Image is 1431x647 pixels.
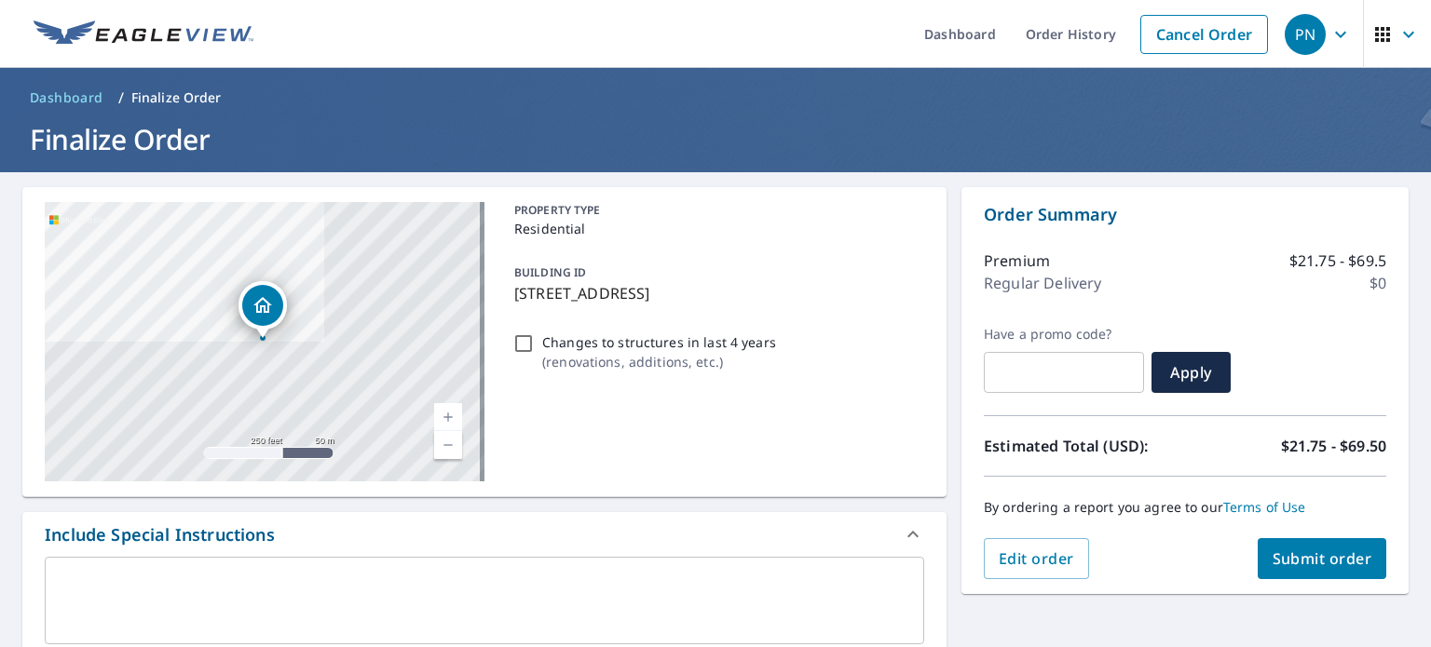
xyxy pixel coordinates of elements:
p: Finalize Order [131,88,222,107]
p: BUILDING ID [514,264,586,280]
li: / [118,87,124,109]
p: Order Summary [984,202,1386,227]
p: Regular Delivery [984,272,1101,294]
a: Terms of Use [1223,498,1306,516]
p: Changes to structures in last 4 years [542,332,776,352]
button: Submit order [1258,538,1387,579]
h1: Finalize Order [22,120,1409,158]
p: ( renovations, additions, etc. ) [542,352,776,371]
span: Dashboard [30,88,103,107]
p: Residential [514,219,917,238]
div: Include Special Instructions [22,512,947,557]
p: $21.75 - $69.50 [1281,435,1386,457]
p: PROPERTY TYPE [514,202,917,219]
a: Current Level 17, Zoom Out [434,431,462,459]
a: Dashboard [22,83,111,113]
div: Dropped pin, building 1, Residential property, 8515 Rosebud Ct Middletown, MD 21769 [238,281,287,339]
div: Include Special Instructions [45,522,275,547]
label: Have a promo code? [984,326,1144,343]
p: Premium [984,249,1050,272]
p: Estimated Total (USD): [984,435,1185,457]
div: PN [1285,14,1326,55]
p: $21.75 - $69.5 [1289,249,1386,272]
span: Apply [1166,362,1216,383]
a: Cancel Order [1140,15,1268,54]
p: [STREET_ADDRESS] [514,282,917,304]
a: Current Level 17, Zoom In [434,403,462,431]
p: By ordering a report you agree to our [984,499,1386,516]
img: EV Logo [34,20,253,48]
p: $0 [1370,272,1386,294]
button: Apply [1152,352,1231,393]
span: Submit order [1273,548,1372,569]
span: Edit order [999,548,1074,569]
nav: breadcrumb [22,83,1409,113]
button: Edit order [984,538,1089,579]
